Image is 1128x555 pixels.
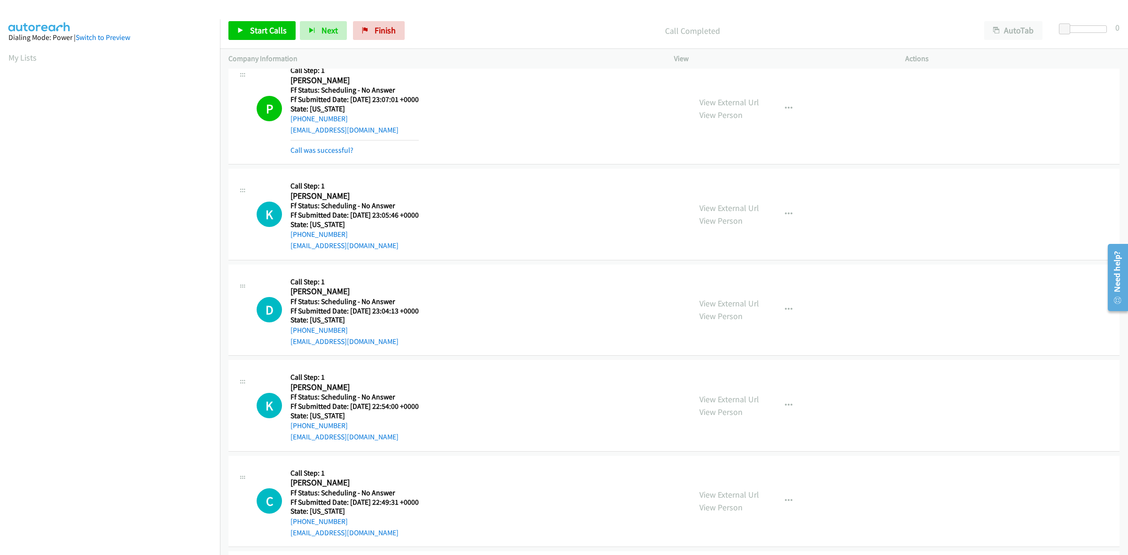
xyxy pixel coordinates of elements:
h1: K [257,202,282,227]
button: AutoTab [984,21,1042,40]
h5: State: [US_STATE] [290,104,419,114]
h5: Call Step: 1 [290,66,419,75]
div: Delay between calls (in seconds) [1064,25,1107,33]
button: Next [300,21,347,40]
h2: [PERSON_NAME] [290,382,419,393]
h5: State: [US_STATE] [290,507,419,516]
a: [EMAIL_ADDRESS][DOMAIN_NAME] [290,125,399,134]
a: [EMAIL_ADDRESS][DOMAIN_NAME] [290,241,399,250]
h5: Ff Submitted Date: [DATE] 22:49:31 +0000 [290,498,419,507]
h5: Ff Submitted Date: [DATE] 22:54:00 +0000 [290,402,419,411]
div: The call is yet to be attempted [257,393,282,418]
a: [PHONE_NUMBER] [290,114,348,123]
span: Finish [375,25,396,36]
h5: Ff Status: Scheduling - No Answer [290,297,419,306]
a: [PHONE_NUMBER] [290,421,348,430]
h2: [PERSON_NAME] [290,477,419,488]
a: View External Url [699,489,759,500]
h5: Ff Submitted Date: [DATE] 23:07:01 +0000 [290,95,419,104]
a: View External Url [699,394,759,405]
p: Company Information [228,53,657,64]
div: The call is yet to be attempted [257,202,282,227]
h5: Ff Status: Scheduling - No Answer [290,86,419,95]
h1: C [257,488,282,514]
h5: Ff Submitted Date: [DATE] 23:04:13 +0000 [290,306,419,316]
p: View [674,53,888,64]
div: The call is yet to be attempted [257,488,282,514]
h5: Call Step: 1 [290,277,419,287]
div: 0 [1115,21,1120,34]
a: View Person [699,406,743,417]
a: [PHONE_NUMBER] [290,230,348,239]
a: View Person [699,502,743,513]
h5: State: [US_STATE] [290,411,419,421]
h1: K [257,393,282,418]
h5: Call Step: 1 [290,373,419,382]
h5: Call Step: 1 [290,469,419,478]
span: Start Calls [250,25,287,36]
a: [PHONE_NUMBER] [290,326,348,335]
p: Call Completed [417,24,967,37]
a: View Person [699,109,743,120]
h2: [PERSON_NAME] [290,75,419,86]
h5: Ff Submitted Date: [DATE] 23:05:46 +0000 [290,211,419,220]
a: View External Url [699,203,759,213]
a: [PHONE_NUMBER] [290,517,348,526]
p: Actions [905,53,1120,64]
a: View Person [699,215,743,226]
iframe: Resource Center [1101,240,1128,315]
a: [EMAIL_ADDRESS][DOMAIN_NAME] [290,528,399,537]
a: Switch to Preview [76,33,130,42]
h5: Ff Status: Scheduling - No Answer [290,201,419,211]
a: [EMAIL_ADDRESS][DOMAIN_NAME] [290,432,399,441]
div: Dialing Mode: Power | [8,32,211,43]
a: View Person [699,311,743,321]
h2: [PERSON_NAME] [290,191,419,202]
a: View External Url [699,298,759,309]
h1: P [257,96,282,121]
a: Finish [353,21,405,40]
h1: D [257,297,282,322]
a: [EMAIL_ADDRESS][DOMAIN_NAME] [290,337,399,346]
h5: State: [US_STATE] [290,220,419,229]
h5: Ff Status: Scheduling - No Answer [290,488,419,498]
span: Next [321,25,338,36]
h5: Ff Status: Scheduling - No Answer [290,392,419,402]
div: The call is yet to be attempted [257,297,282,322]
a: My Lists [8,52,37,63]
a: Start Calls [228,21,296,40]
h5: State: [US_STATE] [290,315,419,325]
a: View External Url [699,97,759,108]
a: Call was successful? [290,146,353,155]
iframe: Dialpad [8,72,220,519]
h2: [PERSON_NAME] [290,286,419,297]
h5: Call Step: 1 [290,181,419,191]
